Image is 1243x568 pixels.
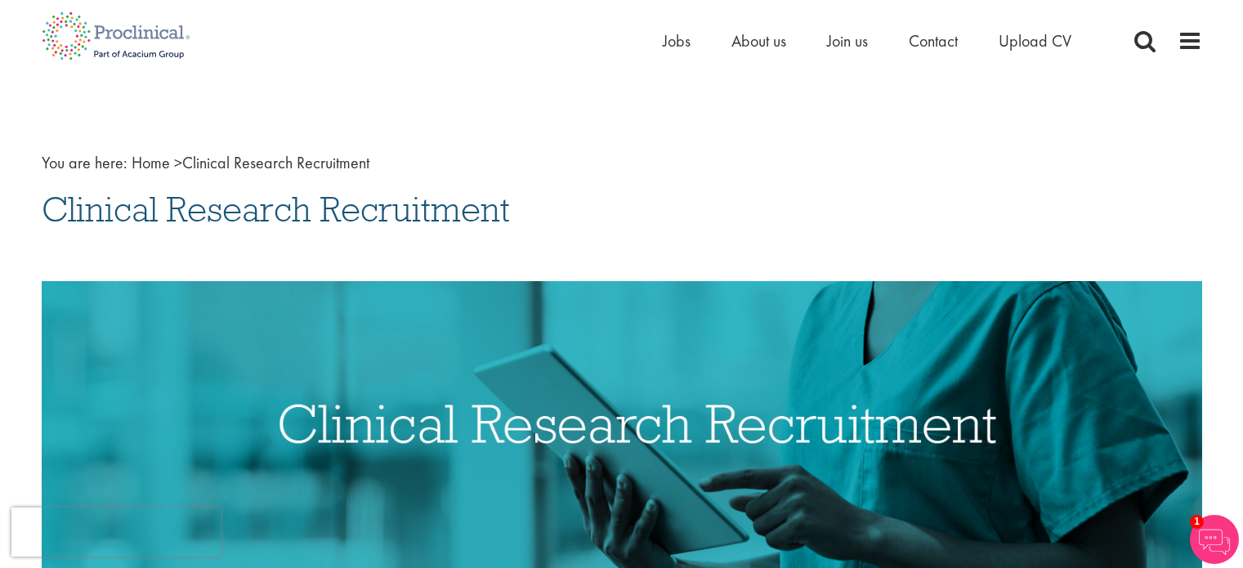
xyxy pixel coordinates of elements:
a: Jobs [663,30,691,51]
span: Clinical Research Recruitment [132,152,369,173]
img: Chatbot [1190,515,1239,564]
span: 1 [1190,515,1204,529]
a: About us [731,30,786,51]
iframe: reCAPTCHA [11,508,221,557]
a: Contact [909,30,958,51]
span: > [174,152,182,173]
a: breadcrumb link to Home [132,152,170,173]
span: You are here: [42,152,127,173]
span: Clinical Research Recruitment [42,187,510,231]
a: Upload CV [999,30,1071,51]
a: Join us [827,30,868,51]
